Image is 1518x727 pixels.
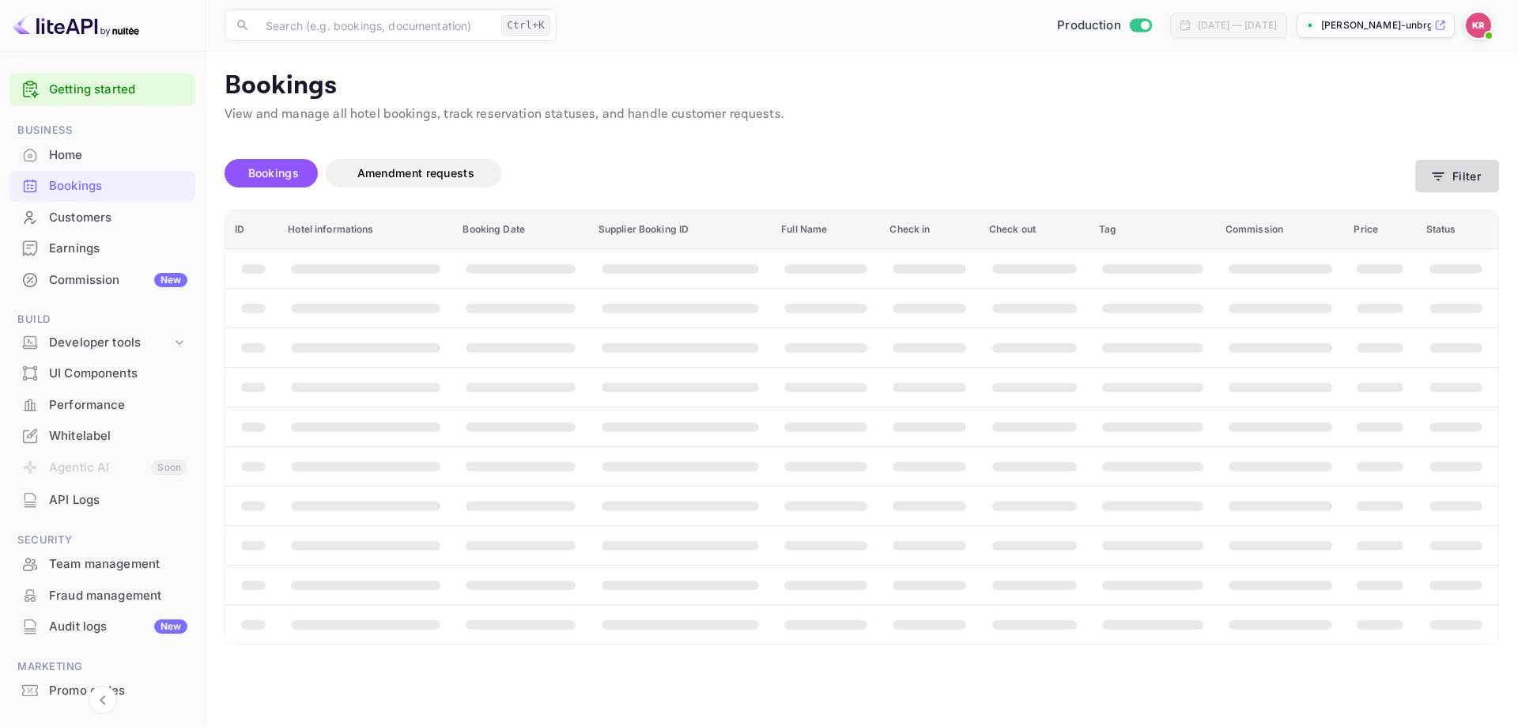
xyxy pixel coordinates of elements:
[9,390,195,421] div: Performance
[49,177,187,195] div: Bookings
[1417,210,1498,249] th: Status
[9,265,195,296] div: CommissionNew
[9,390,195,419] a: Performance
[49,427,187,445] div: Whitelabel
[9,549,195,580] div: Team management
[9,358,195,389] div: UI Components
[13,13,139,38] img: LiteAPI logo
[9,203,195,232] a: Customers
[1051,17,1157,35] div: Switch to Sandbox mode
[9,676,195,706] div: Promo codes
[9,74,195,106] div: Getting started
[9,549,195,578] a: Team management
[49,334,172,352] div: Developer tools
[9,658,195,676] span: Marketing
[1216,210,1345,249] th: Commission
[49,365,187,383] div: UI Components
[9,532,195,549] span: Security
[225,105,1499,124] p: View and manage all hotel bookings, track reservation statuses, and handle customer requests.
[1466,13,1491,38] img: Kobus Roux
[1321,18,1431,32] p: [PERSON_NAME]-unbrg.[PERSON_NAME]...
[501,15,550,36] div: Ctrl+K
[9,311,195,328] span: Build
[1089,210,1216,249] th: Tag
[225,210,1498,644] table: booking table
[89,686,117,714] button: Collapse navigation
[9,485,195,516] div: API Logs
[9,140,195,169] a: Home
[772,210,880,249] th: Full Name
[9,329,195,357] div: Developer tools
[49,587,187,605] div: Fraud management
[9,485,195,514] a: API Logs
[49,209,187,227] div: Customers
[9,122,195,139] span: Business
[49,81,187,99] a: Getting started
[225,70,1499,102] p: Bookings
[9,233,195,263] a: Earnings
[9,676,195,705] a: Promo codes
[880,210,979,249] th: Check in
[1344,210,1416,249] th: Price
[9,421,195,450] a: Whitelabel
[49,682,187,700] div: Promo codes
[49,618,187,636] div: Audit logs
[9,581,195,610] a: Fraud management
[49,146,187,165] div: Home
[154,273,187,287] div: New
[9,612,195,641] a: Audit logsNew
[248,166,299,180] span: Bookings
[9,233,195,264] div: Earnings
[1198,18,1277,32] div: [DATE] — [DATE]
[225,159,1415,187] div: account-settings tabs
[154,619,187,634] div: New
[49,240,187,258] div: Earnings
[980,210,1089,249] th: Check out
[9,421,195,452] div: Whitelabel
[9,265,195,294] a: CommissionNew
[278,210,453,249] th: Hotel informations
[1415,160,1499,192] button: Filter
[357,166,474,180] span: Amendment requests
[49,491,187,509] div: API Logs
[9,612,195,642] div: Audit logsNew
[9,171,195,202] div: Bookings
[225,210,278,249] th: ID
[9,581,195,612] div: Fraud management
[49,555,187,574] div: Team management
[256,9,495,41] input: Search (e.g. bookings, documentation)
[49,271,187,290] div: Commission
[9,358,195,388] a: UI Components
[9,140,195,171] div: Home
[1057,17,1121,35] span: Production
[49,396,187,415] div: Performance
[453,210,588,249] th: Booking Date
[589,210,772,249] th: Supplier Booking ID
[9,203,195,233] div: Customers
[9,171,195,200] a: Bookings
